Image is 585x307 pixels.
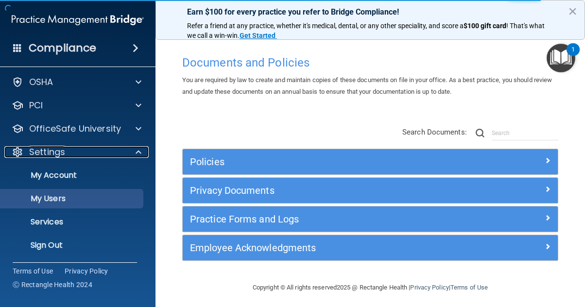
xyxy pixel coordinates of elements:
[450,284,488,291] a: Terms of Use
[187,22,546,39] span: ! That's what we call a win-win.
[464,22,506,30] strong: $100 gift card
[187,7,553,17] p: Earn $100 for every practice you refer to Bridge Compliance!
[190,183,551,198] a: Privacy Documents
[492,126,558,140] input: Search
[187,22,464,30] span: Refer a friend at any practice, whether it's medical, dental, or any other speciality, and score a
[568,3,577,19] button: Close
[13,266,53,276] a: Terms of Use
[193,272,548,303] div: Copyright © All rights reserved 2025 @ Rectangle Health | |
[190,185,457,196] h5: Privacy Documents
[6,240,139,250] p: Sign Out
[190,242,457,253] h5: Employee Acknowledgments
[182,56,558,69] h4: Documents and Policies
[410,284,448,291] a: Privacy Policy
[29,100,43,111] p: PCI
[65,266,108,276] a: Privacy Policy
[476,129,484,137] img: ic-search.3b580494.png
[402,128,467,136] span: Search Documents:
[12,76,141,88] a: OSHA
[29,41,96,55] h4: Compliance
[12,123,141,135] a: OfficeSafe University
[6,171,139,180] p: My Account
[29,146,65,158] p: Settings
[13,280,92,290] span: Ⓒ Rectangle Health 2024
[190,156,457,167] h5: Policies
[240,32,275,39] strong: Get Started
[6,217,139,227] p: Services
[6,194,139,204] p: My Users
[571,50,575,62] div: 1
[182,76,552,95] span: You are required by law to create and maintain copies of these documents on file in your office. ...
[190,154,551,170] a: Policies
[12,100,141,111] a: PCI
[190,211,551,227] a: Practice Forms and Logs
[190,240,551,256] a: Employee Acknowledgments
[190,214,457,224] h5: Practice Forms and Logs
[12,146,141,158] a: Settings
[240,32,277,39] a: Get Started
[29,76,53,88] p: OSHA
[29,123,121,135] p: OfficeSafe University
[547,44,575,72] button: Open Resource Center, 1 new notification
[12,10,144,30] img: PMB logo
